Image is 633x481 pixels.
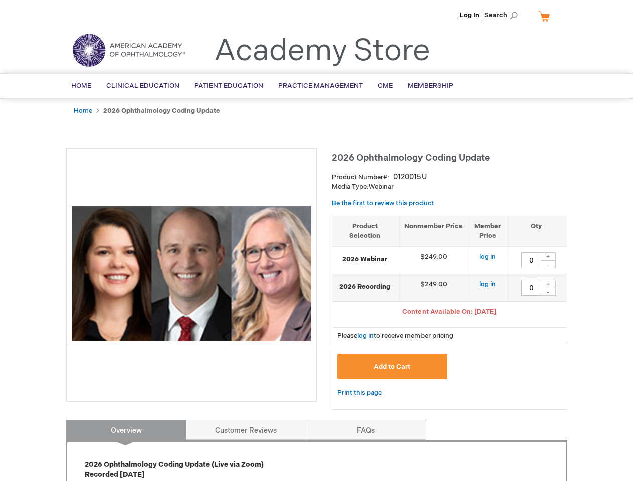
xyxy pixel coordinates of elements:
[306,420,426,440] a: FAQs
[393,172,427,182] div: 0120015U
[74,107,92,115] a: Home
[378,82,393,90] span: CME
[541,252,556,261] div: +
[332,182,567,192] p: Webinar
[278,82,363,90] span: Practice Management
[103,107,220,115] strong: 2026 Ophthalmology Coding Update
[332,173,389,181] strong: Product Number
[374,363,410,371] span: Add to Cart
[337,255,393,264] strong: 2026 Webinar
[106,82,179,90] span: Clinical Education
[479,253,496,261] a: log in
[541,288,556,296] div: -
[479,280,496,288] a: log in
[521,280,541,296] input: Qty
[398,216,469,246] th: Nonmember Price
[66,420,186,440] a: Overview
[506,216,567,246] th: Qty
[337,282,393,292] strong: 2026 Recording
[72,154,311,393] img: 2026 Ophthalmology Coding Update
[337,354,448,379] button: Add to Cart
[214,33,430,69] a: Academy Store
[541,260,556,268] div: -
[186,420,306,440] a: Customer Reviews
[337,387,382,399] a: Print this page
[484,5,522,25] span: Search
[541,280,556,288] div: +
[332,183,369,191] strong: Media Type:
[398,274,469,302] td: $249.00
[460,11,479,19] a: Log In
[469,216,506,246] th: Member Price
[357,332,374,340] a: log in
[71,82,91,90] span: Home
[332,216,398,246] th: Product Selection
[408,82,453,90] span: Membership
[332,199,434,207] a: Be the first to review this product
[521,252,541,268] input: Qty
[402,308,496,316] span: Content Available On: [DATE]
[194,82,263,90] span: Patient Education
[332,153,490,163] span: 2026 Ophthalmology Coding Update
[337,332,453,340] span: Please to receive member pricing
[398,247,469,274] td: $249.00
